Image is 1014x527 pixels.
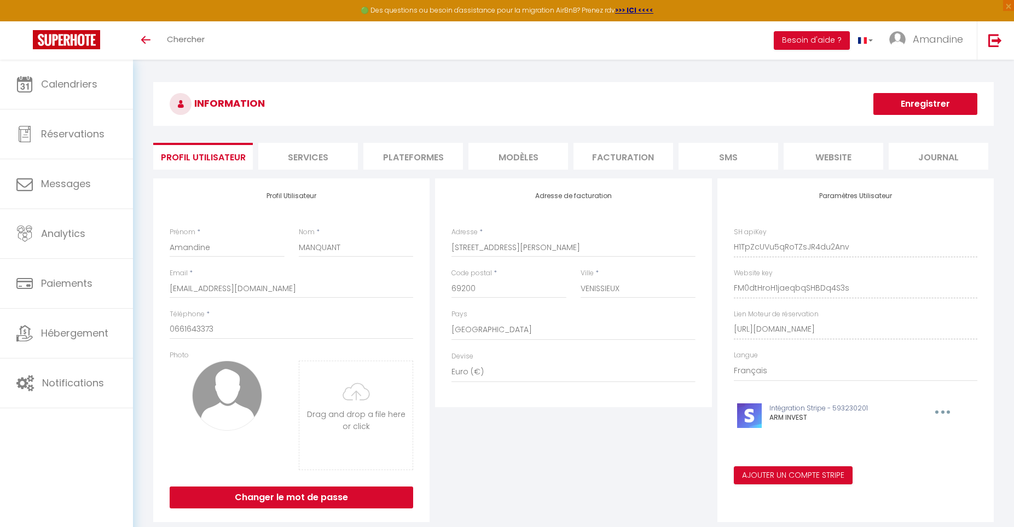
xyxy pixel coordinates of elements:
[451,309,467,320] label: Pays
[769,413,807,422] span: ARM INVEST
[451,268,492,279] label: Code postal
[913,32,963,46] span: Amandine
[451,351,473,362] label: Devise
[769,403,910,414] p: Intégration Stripe - 593230201
[734,268,773,279] label: Website key
[988,33,1002,47] img: logout
[734,227,767,238] label: SH apiKey
[734,309,819,320] label: Lien Moteur de réservation
[889,31,906,48] img: ...
[258,143,358,170] li: Services
[451,227,478,238] label: Adresse
[581,268,594,279] label: Ville
[734,466,853,485] button: Ajouter un compte Stripe
[41,276,92,290] span: Paiements
[737,403,762,428] img: stripe-logo.jpeg
[167,33,205,45] span: Chercher
[170,309,205,320] label: Téléphone
[170,350,189,361] label: Photo
[774,31,850,50] button: Besoin d'aide ?
[889,143,988,170] li: Journal
[873,93,977,115] button: Enregistrer
[41,177,91,190] span: Messages
[734,192,977,200] h4: Paramètres Utilisateur
[153,143,253,170] li: Profil Utilisateur
[679,143,778,170] li: SMS
[784,143,883,170] li: website
[41,227,85,240] span: Analytics
[451,192,695,200] h4: Adresse de facturation
[170,192,413,200] h4: Profil Utilisateur
[41,326,108,340] span: Hébergement
[573,143,673,170] li: Facturation
[299,227,315,238] label: Nom
[615,5,653,15] a: >>> ICI <<<<
[41,127,105,141] span: Réservations
[170,268,188,279] label: Email
[468,143,568,170] li: MODÈLES
[33,30,100,49] img: Super Booking
[170,227,195,238] label: Prénom
[153,82,994,126] h3: INFORMATION
[734,350,758,361] label: Langue
[159,21,213,60] a: Chercher
[192,361,262,431] img: avatar.png
[363,143,463,170] li: Plateformes
[881,21,977,60] a: ... Amandine
[42,376,104,390] span: Notifications
[170,487,413,508] button: Changer le mot de passe
[41,77,97,91] span: Calendriers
